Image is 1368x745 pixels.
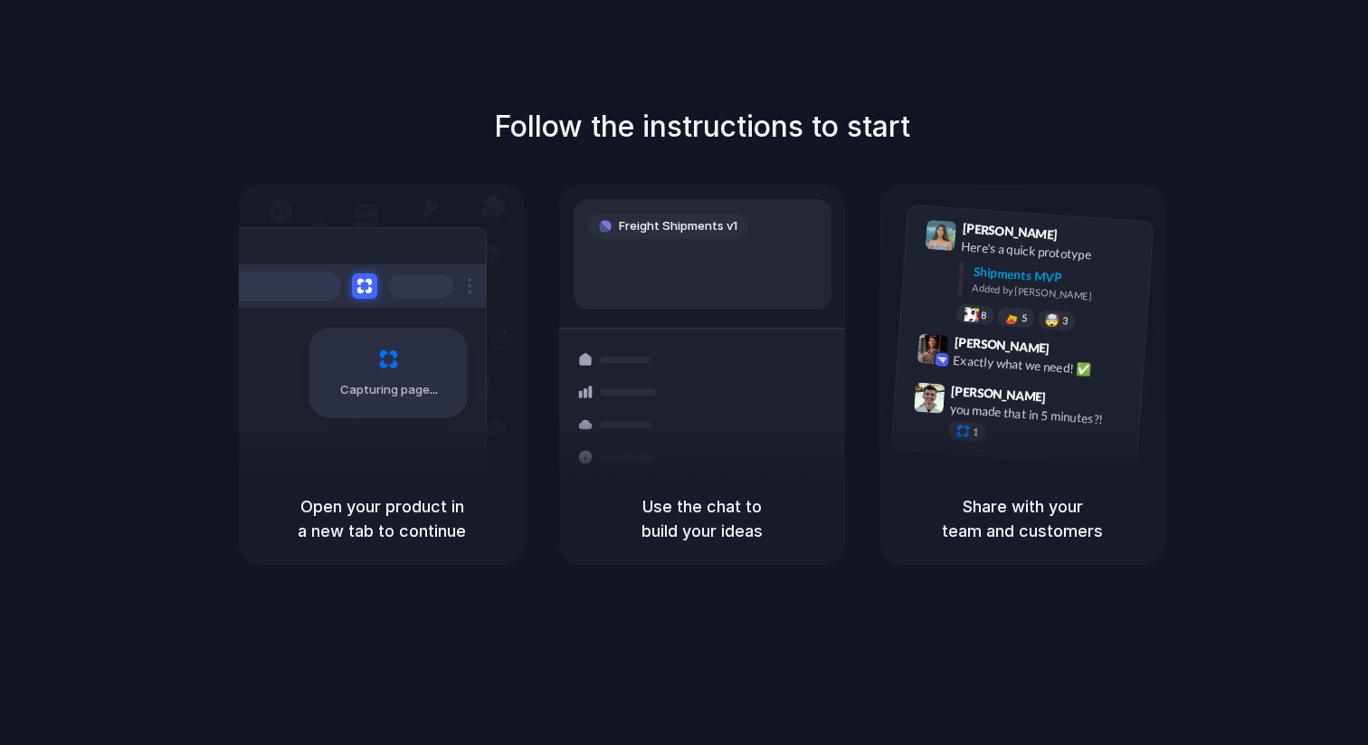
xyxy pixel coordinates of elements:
div: Exactly what we need! ✅ [953,351,1134,382]
h1: Follow the instructions to start [494,105,910,148]
div: Added by [PERSON_NAME] [972,281,1138,307]
h5: Share with your team and customers [901,494,1144,543]
div: you made that in 5 minutes?! [949,400,1130,431]
span: 9:42 AM [1055,341,1092,363]
span: 8 [981,310,987,320]
span: 1 [973,427,979,437]
span: Freight Shipments v1 [619,217,737,235]
span: [PERSON_NAME] [962,218,1058,244]
div: Shipments MVP [973,263,1140,292]
div: Here's a quick prototype [961,237,1142,268]
span: 5 [1021,313,1028,323]
span: 3 [1062,316,1069,326]
h5: Open your product in a new tab to continue [261,494,503,543]
span: Capturing page [340,381,441,399]
span: 9:41 AM [1063,227,1100,249]
span: [PERSON_NAME] [954,332,1050,358]
h5: Use the chat to build your ideas [581,494,823,543]
span: [PERSON_NAME] [951,381,1047,407]
div: 🤯 [1045,314,1060,328]
span: 9:47 AM [1051,390,1088,412]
